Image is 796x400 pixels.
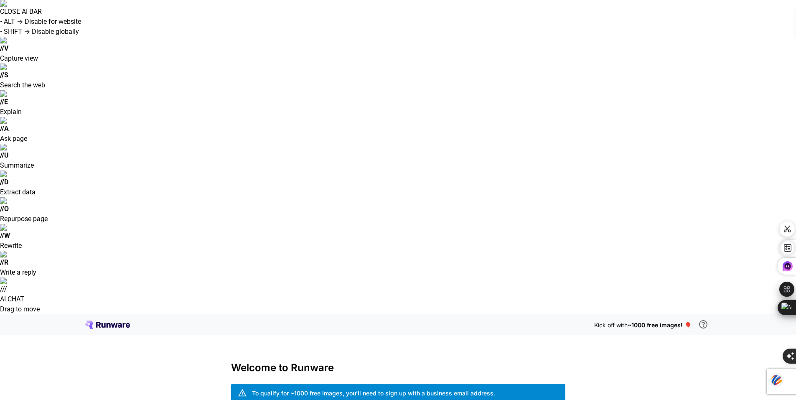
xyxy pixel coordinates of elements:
h3: Welcome to Runware [231,362,565,374]
span: ~1000 free images! 🎈 [628,321,692,329]
button: In order to qualify for free credit, you need to sign up with a business email address and click ... [695,316,712,333]
div: To qualify for ~1000 free images, you’ll need to sign up with a business email address. [252,389,495,397]
img: svg+xml;base64,PHN2ZyB3aWR0aD0iNDQiIGhlaWdodD0iNDQiIHZpZXdCb3g9IjAgMCA0NCA0NCIgZmlsbD0ibm9uZSIgeG... [770,372,784,387]
span: Kick off with [594,321,628,329]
